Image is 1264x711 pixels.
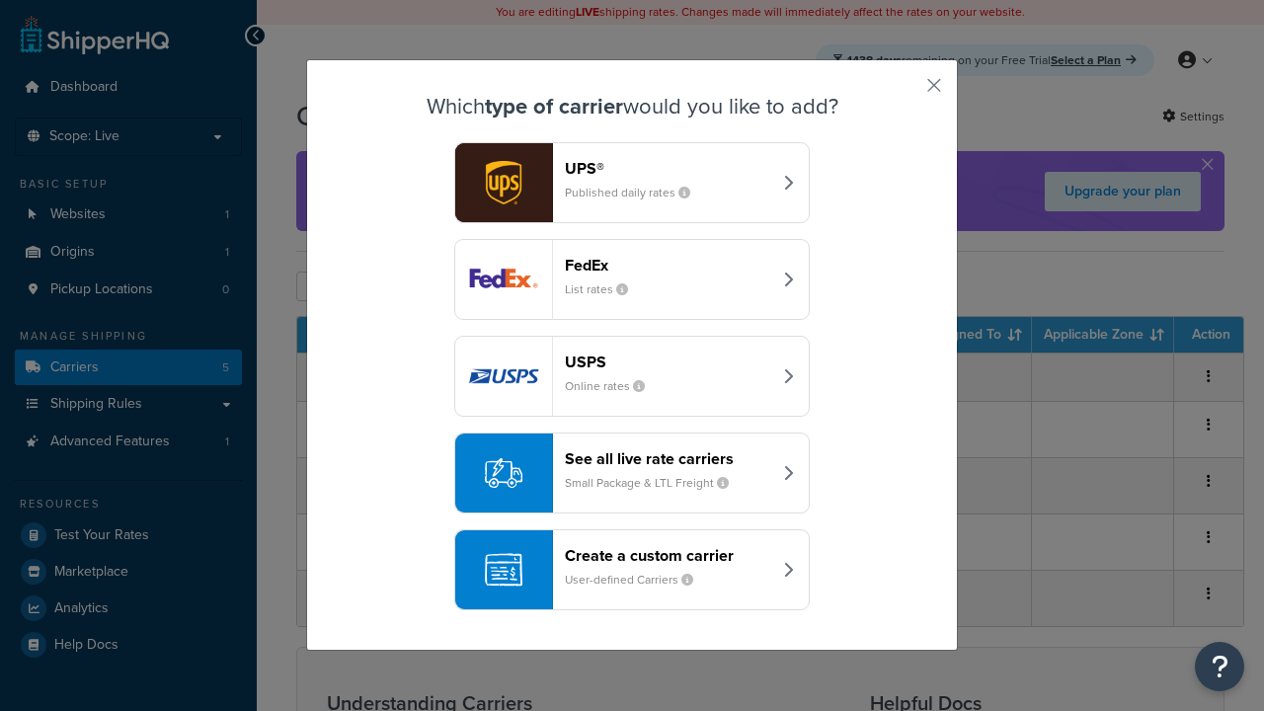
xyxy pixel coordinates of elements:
strong: type of carrier [485,90,623,122]
button: usps logoUSPSOnline rates [454,336,810,417]
button: See all live rate carriersSmall Package & LTL Freight [454,433,810,513]
header: UPS® [565,159,771,178]
img: icon-carrier-liverate-becf4550.svg [485,454,522,492]
header: Create a custom carrier [565,546,771,565]
small: List rates [565,280,644,298]
button: Create a custom carrierUser-defined Carriers [454,529,810,610]
header: USPS [565,353,771,371]
img: usps logo [455,337,552,416]
header: See all live rate carriers [565,449,771,468]
header: FedEx [565,256,771,275]
small: Published daily rates [565,184,706,201]
button: fedEx logoFedExList rates [454,239,810,320]
img: fedEx logo [455,240,552,319]
h3: Which would you like to add? [356,95,908,118]
img: ups logo [455,143,552,222]
img: icon-carrier-custom-c93b8a24.svg [485,551,522,589]
button: ups logoUPS®Published daily rates [454,142,810,223]
button: Open Resource Center [1195,642,1244,691]
small: Online rates [565,377,661,395]
small: User-defined Carriers [565,571,709,589]
small: Small Package & LTL Freight [565,474,745,492]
